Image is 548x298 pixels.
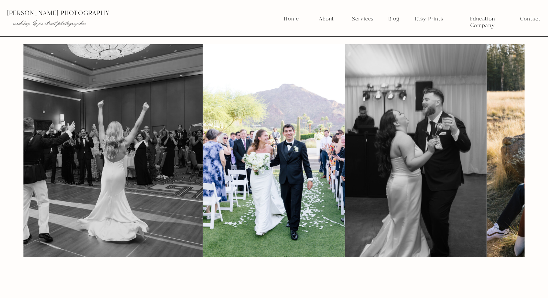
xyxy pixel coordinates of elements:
a: Education Company [457,16,508,22]
a: Etsy Prints [412,16,446,22]
p: [PERSON_NAME] photography [7,10,159,16]
a: Blog [386,16,402,22]
a: Home [284,16,299,22]
a: Services [349,16,376,22]
p: wedding & portrait photographer [13,19,144,27]
a: Contact [520,16,540,22]
a: About [317,16,336,22]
